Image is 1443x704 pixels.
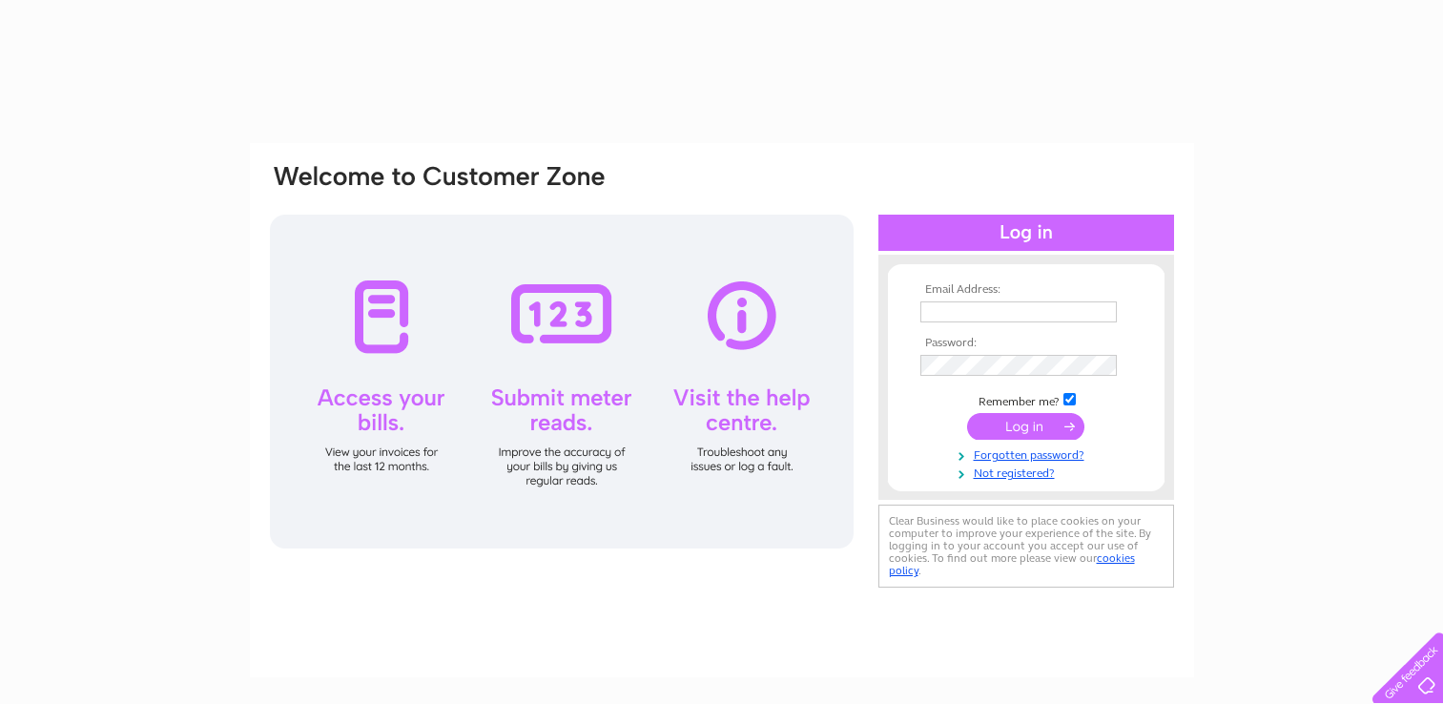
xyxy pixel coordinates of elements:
a: Not registered? [920,463,1137,481]
td: Remember me? [916,390,1137,409]
a: cookies policy [889,551,1135,577]
div: Clear Business would like to place cookies on your computer to improve your experience of the sit... [878,505,1174,588]
input: Submit [967,413,1084,440]
th: Email Address: [916,283,1137,297]
a: Forgotten password? [920,445,1137,463]
th: Password: [916,337,1137,350]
